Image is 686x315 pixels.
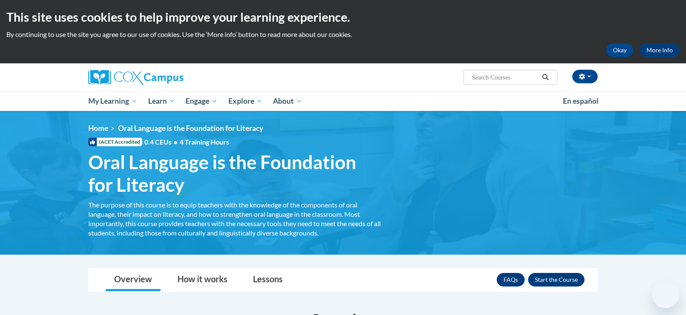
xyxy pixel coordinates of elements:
a: About [268,91,308,111]
span: My Learning [88,96,137,106]
button: Search [539,72,552,82]
span: En español [563,96,599,105]
span: Engage [186,96,217,106]
iframe: Button to launch messaging window [652,281,679,308]
a: En español [557,92,604,110]
a: Learn [143,91,180,111]
div: Main menu [76,91,610,111]
span: 0.4 CEUs [144,137,229,147]
a: My Learning [83,91,143,111]
a: FAQs [497,273,525,287]
a: Home [88,124,108,133]
button: Okay [606,43,633,57]
span: Explore [228,96,262,106]
h2: This site uses cookies to help improve your learning experience. [6,9,680,26]
a: How it works [169,269,236,291]
span: • [174,138,177,146]
a: More Info [640,43,680,57]
input: Search Courses [471,72,539,82]
span: Oral Language is the Foundation for Literacy [88,151,381,196]
a: Lessons [245,269,291,291]
span: Oral Language is the Foundation for Literacy [118,124,263,133]
span: Learn [148,96,175,106]
span: IACET Accredited [88,138,142,146]
a: Explore [223,91,268,111]
a: Cox Campus [88,70,250,85]
p: By continuing to use the site you agree to our use of cookies. Use the ‘More info’ button to read... [6,30,680,39]
a: Overview [106,269,160,291]
button: Account Settings [572,70,598,83]
a: Engage [180,91,223,111]
button: Enroll [528,273,585,287]
span: 4 Training Hours [180,138,229,146]
div: The purpose of this course is to equip teachers with the knowledge of the components of oral lang... [88,200,381,238]
span: About [273,96,302,106]
img: Cox Campus [88,70,183,85]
